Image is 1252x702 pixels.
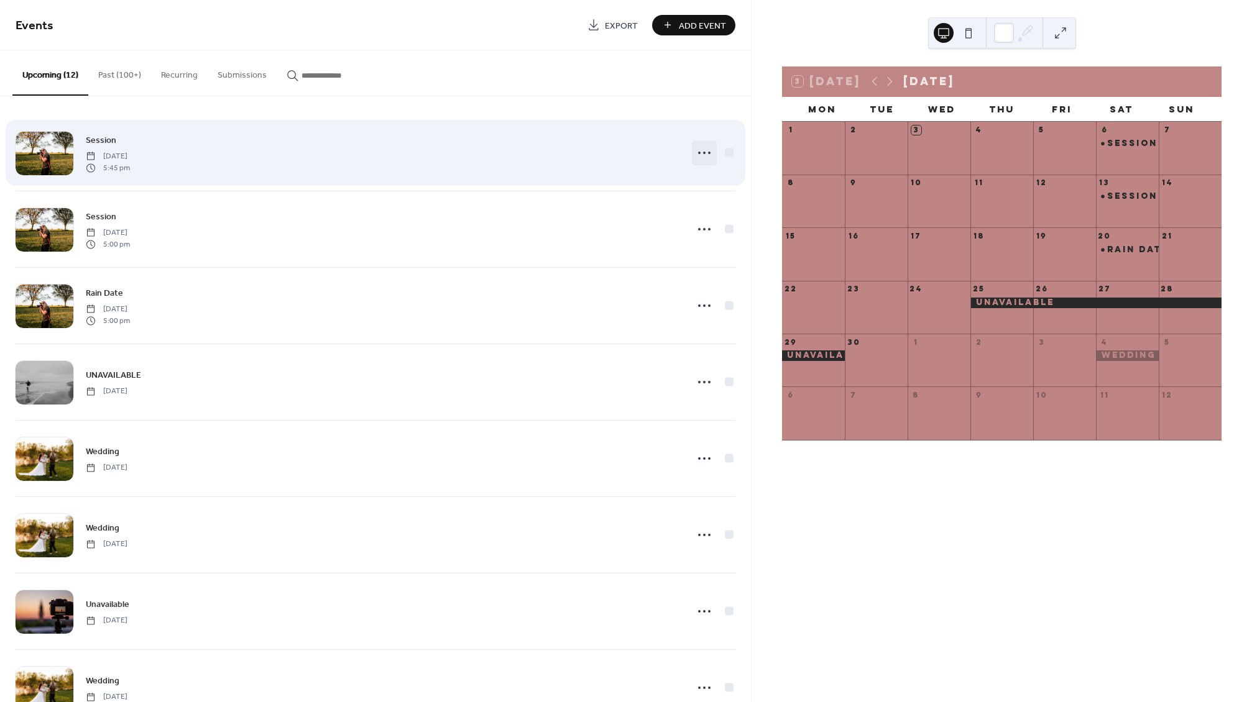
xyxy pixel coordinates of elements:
div: 11 [974,178,983,188]
div: 10 [911,178,921,188]
div: Thu [972,97,1032,122]
div: Mon [792,97,852,122]
a: Session [86,209,116,224]
span: 5:00 pm [86,315,130,326]
div: 20 [1100,231,1109,240]
div: Session [1096,191,1159,202]
span: [DATE] [86,304,130,315]
button: Recurring [151,50,208,94]
span: Session [86,211,116,224]
div: 7 [1162,125,1172,135]
div: Wedding [1096,350,1159,361]
span: Session [86,134,116,147]
div: 15 [786,231,795,240]
button: Add Event [652,15,735,35]
div: Session [1107,139,1158,149]
span: Wedding [86,445,119,458]
a: Session [86,133,116,147]
button: Past (100+) [88,50,151,94]
div: Rain Date [1096,245,1159,255]
div: 11 [1100,390,1109,399]
button: Submissions [208,50,277,94]
div: Sat [1092,97,1151,122]
div: 25 [974,285,983,294]
span: Unavailable [86,598,129,611]
span: [DATE] [86,462,127,473]
div: 5 [1037,125,1046,135]
div: UNAVAILABLE [782,350,845,361]
div: 7 [849,390,858,399]
div: 22 [786,285,795,294]
a: Wedding [86,673,119,688]
div: 2 [849,125,858,135]
span: [DATE] [86,151,130,162]
div: 3 [1037,337,1046,347]
div: 14 [1162,178,1172,188]
div: 1 [786,125,795,135]
a: UNAVAILABLE [86,368,141,382]
div: Session [1096,139,1159,149]
div: 3 [911,125,921,135]
div: [DATE] [903,74,955,89]
div: Wed [912,97,972,122]
div: 8 [786,178,795,188]
div: 26 [1037,285,1046,294]
div: 6 [1100,125,1109,135]
div: Rain Date [1107,245,1168,255]
a: Unavailable [86,597,129,611]
div: 27 [1100,285,1109,294]
div: Tue [852,97,912,122]
span: Export [605,19,638,32]
span: [DATE] [86,386,127,397]
span: Rain Date [86,287,123,300]
div: 12 [1162,390,1172,399]
span: [DATE] [86,227,130,239]
span: UNAVAILABLE [86,369,141,382]
a: Rain Date [86,286,123,300]
div: 23 [849,285,858,294]
div: 16 [849,231,858,240]
span: 5:00 pm [86,239,130,250]
div: 4 [974,125,983,135]
div: Session [1107,191,1158,202]
div: 12 [1037,178,1046,188]
button: Upcoming (12) [12,50,88,96]
span: Add Event [679,19,726,32]
div: 18 [974,231,983,240]
div: 5 [1162,337,1172,347]
div: 13 [1100,178,1109,188]
div: 4 [1100,337,1109,347]
a: Wedding [86,521,119,535]
div: 21 [1162,231,1172,240]
a: Wedding [86,444,119,458]
div: UNAVAILABLE [970,298,1222,308]
span: [DATE] [86,539,127,550]
div: 8 [911,390,921,399]
div: 1 [911,337,921,347]
span: [DATE] [86,615,127,626]
div: Sun [1152,97,1212,122]
div: 17 [911,231,921,240]
div: 24 [911,285,921,294]
div: 28 [1162,285,1172,294]
div: 19 [1037,231,1046,240]
div: 2 [974,337,983,347]
div: Fri [1032,97,1092,122]
a: Export [578,15,647,35]
span: Events [16,14,53,38]
div: 29 [786,337,795,347]
div: 30 [849,337,858,347]
span: 5:45 pm [86,162,130,173]
div: 10 [1037,390,1046,399]
div: 9 [849,178,858,188]
span: Wedding [86,675,119,688]
span: Wedding [86,522,119,535]
div: 6 [786,390,795,399]
div: 9 [974,390,983,399]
